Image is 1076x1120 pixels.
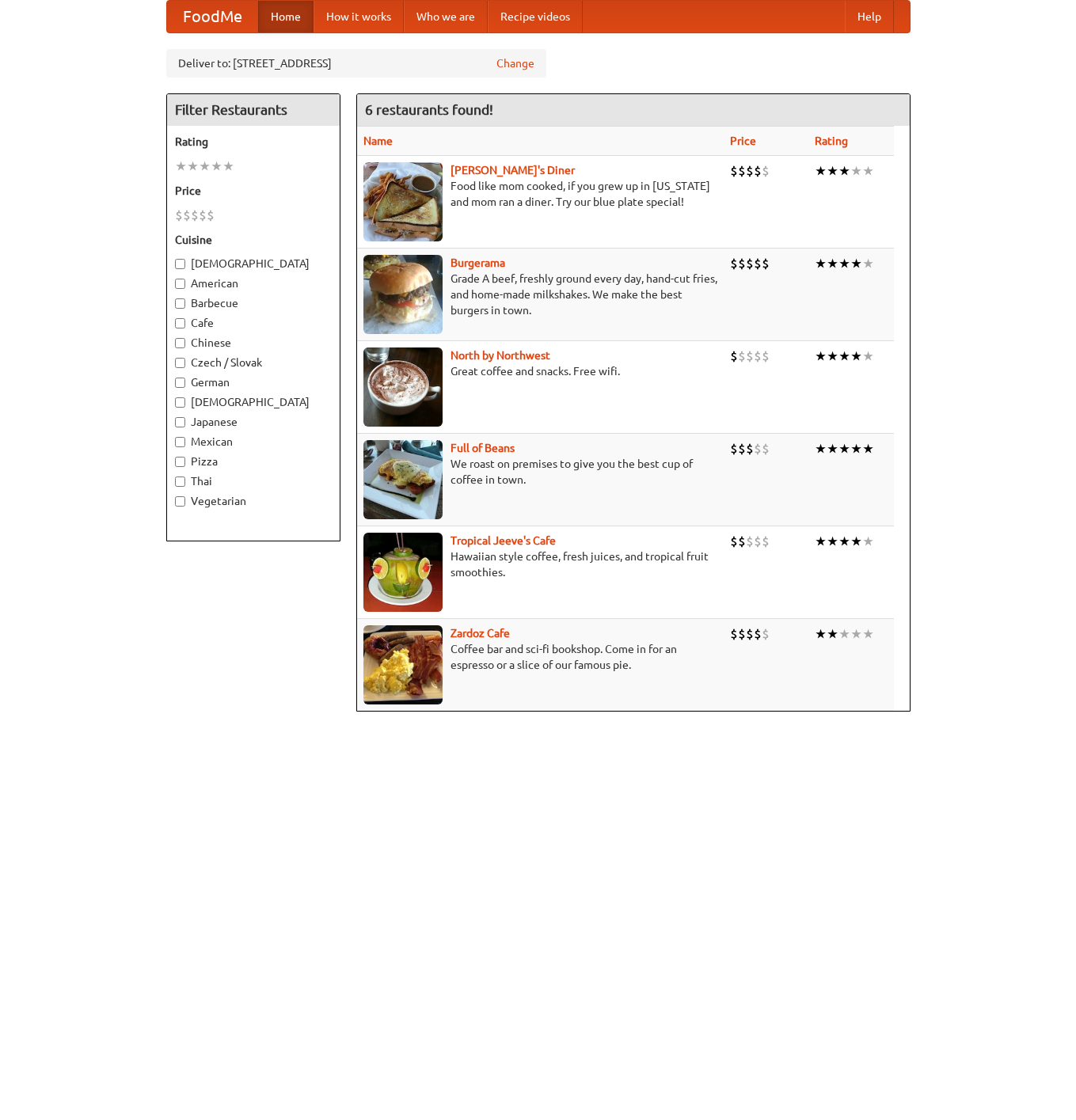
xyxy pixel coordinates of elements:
[175,298,185,309] input: Barbecue
[365,102,493,117] ng-pluralize: 6 restaurants found!
[175,457,185,467] input: Pizza
[738,625,746,643] li: $
[222,158,234,175] li: ★
[762,625,770,643] li: $
[815,255,827,272] li: ★
[488,1,583,32] a: Recipe videos
[363,625,443,704] img: zardoz.jpg
[363,162,443,241] img: sallys.jpg
[175,454,332,469] label: Pizza
[850,347,862,365] li: ★
[175,493,332,509] label: Vegetarian
[730,162,738,180] li: $
[175,378,185,388] input: German
[175,315,332,331] label: Cafe
[175,338,185,348] input: Chinese
[754,440,762,457] li: $
[363,549,717,580] p: Hawaiian style coffee, fresh juices, and tropical fruit smoothies.
[451,256,505,269] a: Burgerama
[451,164,575,177] b: [PERSON_NAME]'s Diner
[363,255,443,334] img: burgerama.jpg
[746,625,754,643] li: $
[175,394,332,410] label: [DEMOGRAPHIC_DATA]
[862,625,874,643] li: ★
[166,49,546,78] div: Deliver to: [STREET_ADDRESS]
[730,533,738,550] li: $
[451,534,556,547] b: Tropical Jeeve's Cafe
[730,135,756,147] a: Price
[175,473,332,489] label: Thai
[754,347,762,365] li: $
[363,641,717,673] p: Coffee bar and sci-fi bookshop. Come in for an espresso or a slice of our famous pie.
[183,207,191,224] li: $
[211,158,222,175] li: ★
[451,627,510,640] b: Zardoz Cafe
[838,533,850,550] li: ★
[175,183,332,199] h5: Price
[815,533,827,550] li: ★
[754,625,762,643] li: $
[363,135,393,147] a: Name
[838,625,850,643] li: ★
[838,255,850,272] li: ★
[838,440,850,457] li: ★
[762,533,770,550] li: $
[815,347,827,365] li: ★
[754,162,762,180] li: $
[175,476,185,487] input: Thai
[175,414,332,430] label: Japanese
[762,162,770,180] li: $
[827,533,838,550] li: ★
[738,440,746,457] li: $
[738,255,746,272] li: $
[175,207,183,224] li: $
[738,533,746,550] li: $
[838,162,850,180] li: ★
[815,440,827,457] li: ★
[850,255,862,272] li: ★
[175,434,332,450] label: Mexican
[175,158,187,175] li: ★
[746,440,754,457] li: $
[850,533,862,550] li: ★
[746,255,754,272] li: $
[754,255,762,272] li: $
[827,440,838,457] li: ★
[838,347,850,365] li: ★
[730,255,738,272] li: $
[815,162,827,180] li: ★
[451,349,550,362] a: North by Northwest
[862,162,874,180] li: ★
[451,442,515,454] b: Full of Beans
[175,417,185,427] input: Japanese
[363,456,717,488] p: We roast on premises to give you the best cup of coffee in town.
[827,255,838,272] li: ★
[730,440,738,457] li: $
[762,440,770,457] li: $
[175,358,185,368] input: Czech / Slovak
[175,437,185,447] input: Mexican
[862,440,874,457] li: ★
[314,1,404,32] a: How it works
[167,94,340,126] h4: Filter Restaurants
[175,335,332,351] label: Chinese
[746,162,754,180] li: $
[850,440,862,457] li: ★
[762,347,770,365] li: $
[815,135,848,147] a: Rating
[191,207,199,224] li: $
[175,397,185,408] input: [DEMOGRAPHIC_DATA]
[175,256,332,271] label: [DEMOGRAPHIC_DATA]
[363,440,443,519] img: beans.jpg
[754,533,762,550] li: $
[827,347,838,365] li: ★
[862,347,874,365] li: ★
[496,55,534,71] a: Change
[187,158,199,175] li: ★
[762,255,770,272] li: $
[738,162,746,180] li: $
[199,207,207,224] li: $
[175,134,332,150] h5: Rating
